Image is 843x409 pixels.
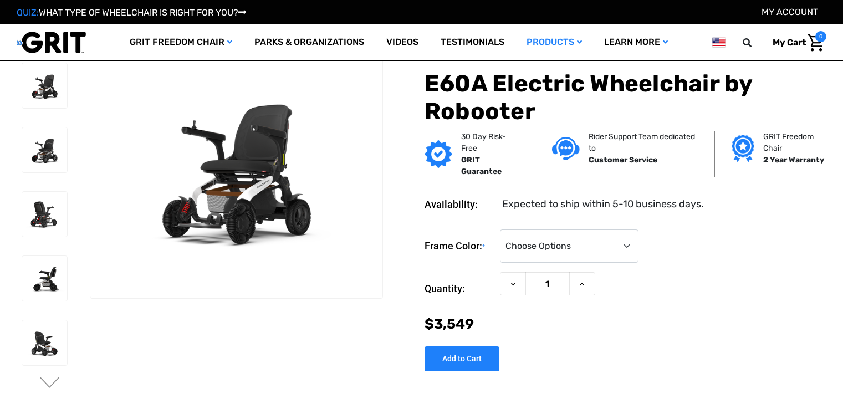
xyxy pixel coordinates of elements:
a: Testimonials [430,24,515,60]
a: Parks & Organizations [243,24,375,60]
img: Customer service [552,137,580,160]
label: Frame Color: [425,229,494,263]
span: QUIZ: [17,7,39,18]
strong: GRIT Guarantee [461,155,502,176]
strong: 2 Year Warranty [763,155,824,165]
span: 0 [815,31,826,42]
a: Videos [375,24,430,60]
label: Quantity: [425,272,494,305]
p: Rider Support Team dedicated to [589,131,698,154]
button: Go to slide 2 of 5 [38,377,62,390]
img: E60A Electric Wheelchair by Robooter [22,256,67,301]
p: 30 Day Risk-Free [461,131,518,154]
img: E60A Electric Wheelchair by Robooter [22,320,67,365]
img: us.png [712,35,726,49]
img: E60A Electric Wheelchair by Robooter [22,192,67,237]
a: Products [515,24,593,60]
a: GRIT Freedom Chair [119,24,243,60]
img: GRIT Guarantee [425,140,452,168]
img: GRIT All-Terrain Wheelchair and Mobility Equipment [17,31,86,54]
img: E60A Electric Wheelchair by Robooter [90,39,382,299]
dd: Expected to ship within 5-10 business days. [502,197,704,212]
img: Grit freedom [732,134,754,162]
a: Learn More [593,24,679,60]
span: $3,549 [425,315,474,331]
a: QUIZ:WHAT TYPE OF WHEELCHAIR IS RIGHT FOR YOU? [17,7,246,18]
p: GRIT Freedom Chair [763,131,830,154]
span: My Cart [773,37,806,48]
img: E60A Electric Wheelchair by Robooter [22,127,67,172]
h1: E60A Electric Wheelchair by Robooter [425,69,826,125]
dt: Availability: [425,197,494,212]
input: Add to Cart [425,346,499,371]
a: Cart with 0 items [764,31,826,54]
img: E60A Electric Wheelchair by Robooter [22,63,67,108]
a: Account [762,7,818,17]
strong: Customer Service [589,155,657,165]
input: Search [748,31,764,54]
img: Cart [808,34,824,52]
